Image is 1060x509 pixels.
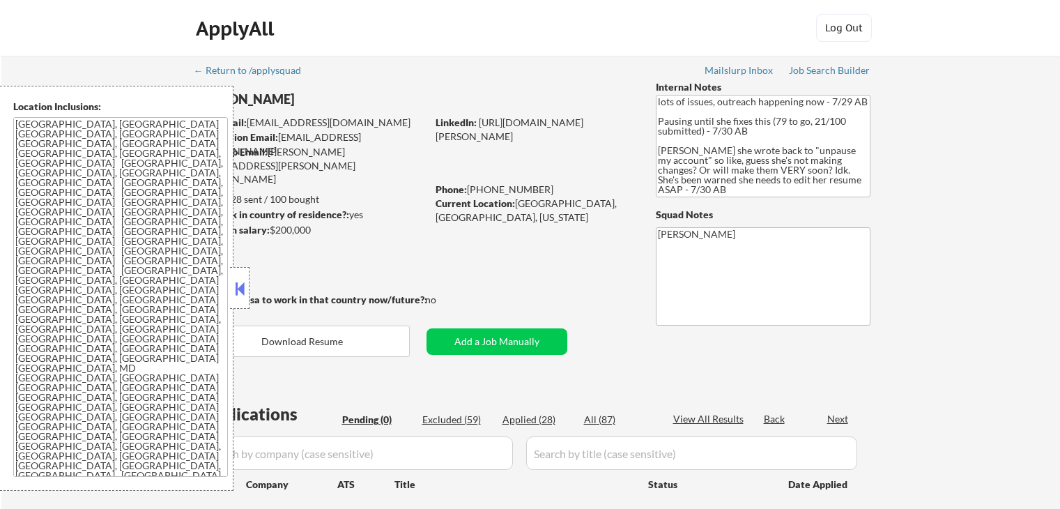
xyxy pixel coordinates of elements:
div: Date Applied [788,478,850,492]
div: Applied (28) [502,413,572,427]
a: [URL][DOMAIN_NAME][PERSON_NAME] [436,116,583,142]
strong: Current Location: [436,197,515,209]
div: Title [394,478,635,492]
div: Next [827,412,850,426]
div: [PHONE_NUMBER] [436,183,633,197]
div: 28 sent / 100 bought [194,192,427,206]
div: Applications [199,406,337,423]
a: Job Search Builder [789,65,870,79]
input: Search by company (case sensitive) [199,436,513,470]
div: ApplyAll [196,17,278,40]
input: Search by title (case sensitive) [526,436,857,470]
div: Pending (0) [342,413,412,427]
div: ← Return to /applysquad [194,66,314,75]
div: Excluded (59) [422,413,492,427]
div: Company [246,478,337,492]
strong: Will need Visa to work in that country now/future?: [195,294,427,305]
div: [PERSON_NAME] [195,91,482,108]
div: Squad Notes [656,208,870,222]
div: [EMAIL_ADDRESS][DOMAIN_NAME] [196,130,427,158]
strong: Can work in country of residence?: [194,208,349,220]
div: [GEOGRAPHIC_DATA], [GEOGRAPHIC_DATA], [US_STATE] [436,197,633,224]
strong: Phone: [436,183,467,195]
div: no [425,293,465,307]
a: Mailslurp Inbox [705,65,774,79]
div: Back [764,412,786,426]
div: yes [194,208,422,222]
div: $200,000 [194,223,427,237]
div: [EMAIL_ADDRESS][DOMAIN_NAME] [196,116,427,130]
a: ← Return to /applysquad [194,65,314,79]
div: [PERSON_NAME][EMAIL_ADDRESS][PERSON_NAME][DOMAIN_NAME] [195,145,427,186]
div: Status [648,471,768,496]
div: All (87) [584,413,654,427]
button: Download Resume [195,326,410,357]
button: Add a Job Manually [427,328,567,355]
div: Location Inclusions: [13,100,228,114]
div: Mailslurp Inbox [705,66,774,75]
strong: LinkedIn: [436,116,477,128]
div: Job Search Builder [789,66,870,75]
div: ATS [337,478,394,492]
div: Internal Notes [656,80,870,94]
div: View All Results [673,412,748,426]
button: Log Out [816,14,872,42]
